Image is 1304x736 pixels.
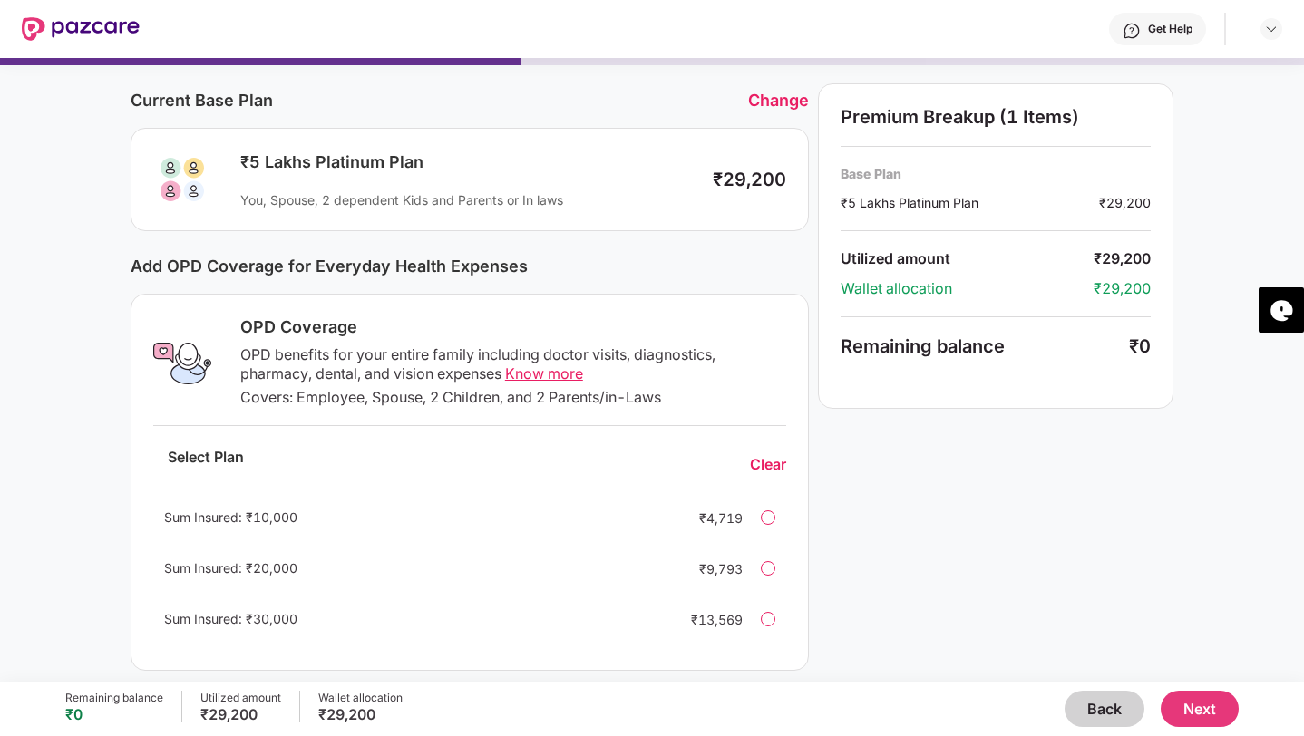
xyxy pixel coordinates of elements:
div: Remaining balance [841,335,1129,357]
img: New Pazcare Logo [22,17,140,41]
div: You, Spouse, 2 dependent Kids and Parents or In laws [240,191,695,208]
div: Premium Breakup (1 Items) [841,106,1151,128]
div: OPD Coverage [240,316,786,338]
div: Current Base Plan [131,91,748,110]
div: Get Help [1148,22,1192,36]
div: ₹29,200 [1099,193,1151,212]
div: Base Plan [841,165,1151,182]
div: Covers: Employee, Spouse, 2 Children, and 2 Parents/in-Laws [240,388,786,407]
div: ₹29,200 [713,169,786,190]
span: Sum Insured: ₹30,000 [164,611,297,626]
div: ₹29,200 [1094,249,1151,268]
img: svg+xml;base64,PHN2ZyBpZD0iRHJvcGRvd24tMzJ4MzIiIHhtbG5zPSJodHRwOi8vd3d3LnczLm9yZy8yMDAwL3N2ZyIgd2... [1264,22,1279,36]
div: Wallet allocation [841,279,1094,298]
div: Utilized amount [841,249,1094,268]
div: ₹4,719 [670,508,743,528]
div: ₹5 Lakhs Platinum Plan [841,193,1099,212]
div: ₹0 [1129,335,1151,357]
div: OPD benefits for your entire family including doctor visits, diagnostics, pharmacy, dental, and v... [240,345,786,383]
div: ₹29,200 [1094,279,1151,298]
span: Know more [505,364,583,383]
div: Add OPD Coverage for Everyday Health Expenses [131,257,809,276]
img: OPD Coverage [153,334,211,392]
img: svg+xml;base64,PHN2ZyB3aWR0aD0iODAiIGhlaWdodD0iODAiIHZpZXdCb3g9IjAgMCA4MCA4MCIgZmlsbD0ibm9uZSIgeG... [153,150,211,208]
div: ₹29,200 [318,705,403,723]
div: Clear [750,455,786,474]
div: ₹13,569 [670,610,743,629]
div: Remaining balance [65,691,163,705]
div: Utilized amount [200,691,281,705]
div: ₹29,200 [200,705,281,723]
span: Sum Insured: ₹20,000 [164,560,297,576]
div: ₹5 Lakhs Platinum Plan [240,151,695,173]
div: Wallet allocation [318,691,403,705]
span: Sum Insured: ₹10,000 [164,509,297,525]
button: Back [1065,691,1144,727]
div: Select Plan [153,448,258,481]
div: Change [748,91,809,110]
button: Next [1161,691,1239,727]
div: ₹9,793 [670,559,743,578]
div: ₹0 [65,705,163,723]
img: svg+xml;base64,PHN2ZyBpZD0iSGVscC0zMngzMiIgeG1sbnM9Imh0dHA6Ly93d3cudzMub3JnLzIwMDAvc3ZnIiB3aWR0aD... [1123,22,1141,40]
